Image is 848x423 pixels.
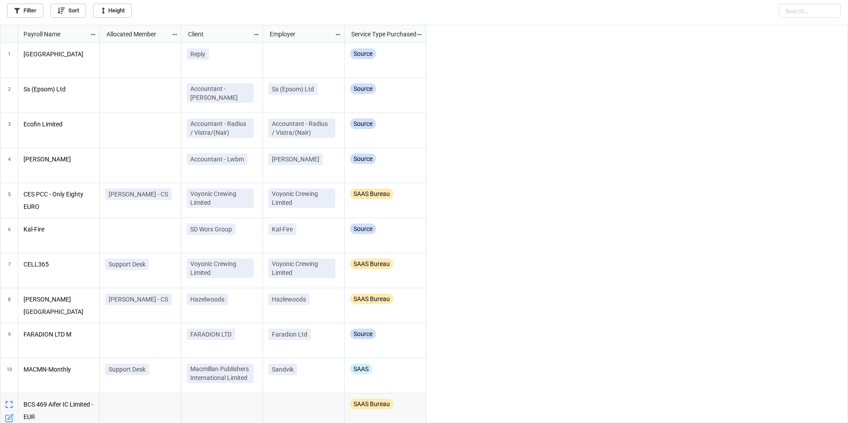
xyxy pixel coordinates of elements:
p: Ecofin Limited [24,118,94,131]
div: Employer [264,29,334,39]
p: Faradion Ltd [272,330,307,339]
p: FARADION LTD [190,330,232,339]
p: [PERSON_NAME] [24,153,94,166]
p: CES PCC - Only Eighty EURO [24,188,94,212]
div: Source [350,329,376,339]
p: [PERSON_NAME][GEOGRAPHIC_DATA] [24,294,94,317]
p: Macmillan Publishers International Limited [190,364,250,382]
p: Sandvik [272,365,294,374]
span: 7 [8,253,11,288]
div: Payroll Name [18,29,90,39]
p: Support Desk [109,365,145,374]
p: Kal-Fire [24,223,94,236]
p: FARADION LTD M [24,329,94,341]
div: Source [350,48,376,59]
p: Hazlewoods [272,295,306,304]
a: Height [93,4,132,18]
span: 5 [8,183,11,218]
p: [PERSON_NAME] - CS [109,190,168,199]
input: Search... [779,4,841,18]
div: Source [350,153,376,164]
p: Voyonic Crewing Limited [190,259,250,277]
p: Voyonic Crewing Limited [272,259,332,277]
div: SAAS Bureau [350,294,393,304]
p: Support Desk [109,260,145,269]
span: 10 [7,358,12,393]
p: Accountant - Radius / Vistra/(Nair) [272,119,332,137]
p: Accountant - [PERSON_NAME] [190,84,250,102]
div: SAAS [350,364,372,374]
span: 3 [8,113,11,148]
span: 9 [8,323,11,358]
div: SAAS Bureau [350,399,393,409]
p: Hazelwoods [190,295,224,304]
p: MACMN-Monthly [24,364,94,376]
p: Kal-Fire [272,225,293,234]
p: Accountant - Lwbm [190,155,244,164]
p: Reply [190,50,205,59]
span: 2 [8,78,11,113]
p: CELL365 [24,258,94,271]
span: 8 [8,288,11,323]
div: SAAS Bureau [350,188,393,199]
div: Allocated Member [101,29,171,39]
div: Source [350,223,376,234]
p: [PERSON_NAME] [272,155,319,164]
a: Filter [7,4,43,18]
p: [GEOGRAPHIC_DATA] [24,48,94,61]
a: Sort [51,4,86,18]
div: SAAS Bureau [350,258,393,269]
p: SD Worx Group [190,225,232,234]
span: 1 [8,43,11,78]
div: grid [0,25,100,43]
p: Voyonic Crewing Limited [272,189,332,207]
p: [PERSON_NAME] - CS [109,295,168,304]
span: 6 [8,218,11,253]
div: Service Type Purchased [346,29,416,39]
p: Accountant - Radius / Vistra/(Nair) [190,119,250,137]
p: Voyonic Crewing Limited [190,189,250,207]
p: BCS 469 Aifer IC Limited - EUR [24,399,94,423]
p: Ss (Epsom) Ltd [24,83,94,96]
div: Source [350,83,376,94]
span: 4 [8,148,11,183]
div: Client [183,29,253,39]
p: Ss (Epsom) Ltd [272,85,314,94]
div: Source [350,118,376,129]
